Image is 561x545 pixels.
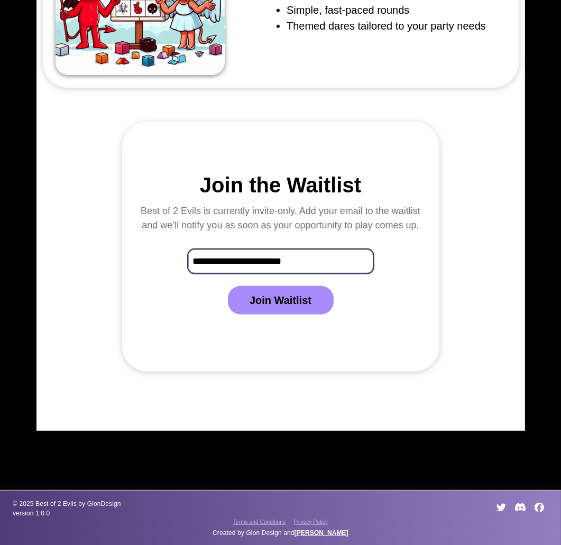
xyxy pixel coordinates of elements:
input: Waitlist Email Input [188,250,373,273]
span: Terms and Conditions [233,519,286,525]
span: © 2025 Best of 2 Evils by GionDesign [13,499,187,509]
span: version 1.0.0 [13,509,187,518]
li: Themed dares tailored to your party needs [287,18,486,34]
button: Join Waitlist [228,286,334,315]
li: Simple, fast-paced rounds [287,2,486,18]
a: [PERSON_NAME] [295,529,348,537]
a: Privacy Policy [294,518,328,526]
span: Privacy Policy [294,519,328,525]
p: Best of 2 Evils is currently invite-only. Add your email to the waitlist and we’ll notify you as ... [139,204,422,233]
h2: Join the Waitlist [200,172,361,198]
a: Terms and Conditions [233,518,286,526]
